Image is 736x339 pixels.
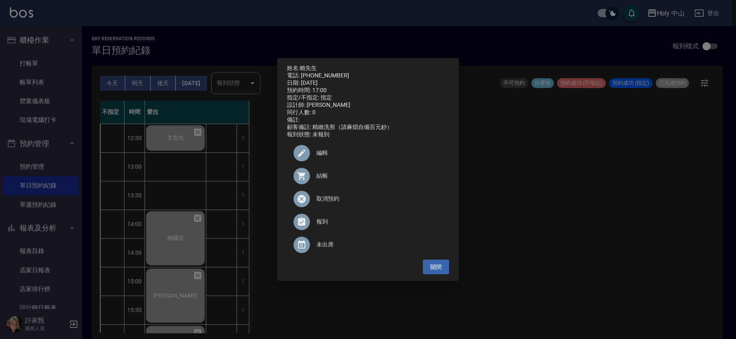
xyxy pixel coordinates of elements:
div: 設計師: [PERSON_NAME] [287,102,449,109]
div: 報到 [287,210,449,233]
div: 同行人數: 0 [287,109,449,116]
div: 預約時間: 17:00 [287,87,449,94]
span: 取消預約 [316,194,443,203]
button: 關閉 [423,260,449,275]
div: 報到狀態: 未報到 [287,131,449,138]
div: 電話: [PHONE_NUMBER] [287,72,449,79]
span: 編輯 [316,149,443,157]
div: 備註: [287,116,449,124]
div: 顧客備註: 精緻洗剪（請麻煩自備百元鈔） [287,124,449,131]
span: 報到 [316,217,443,226]
div: 未出席 [287,233,449,256]
a: 結帳 [287,165,449,188]
div: 日期: [DATE] [287,79,449,87]
p: 姓名: [287,65,449,72]
div: 取消預約 [287,188,449,210]
span: 結帳 [316,172,443,180]
a: 賴先生 [300,65,317,71]
div: 編輯 [287,142,449,165]
span: 未出席 [316,240,443,249]
div: 指定/不指定: 指定 [287,94,449,102]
